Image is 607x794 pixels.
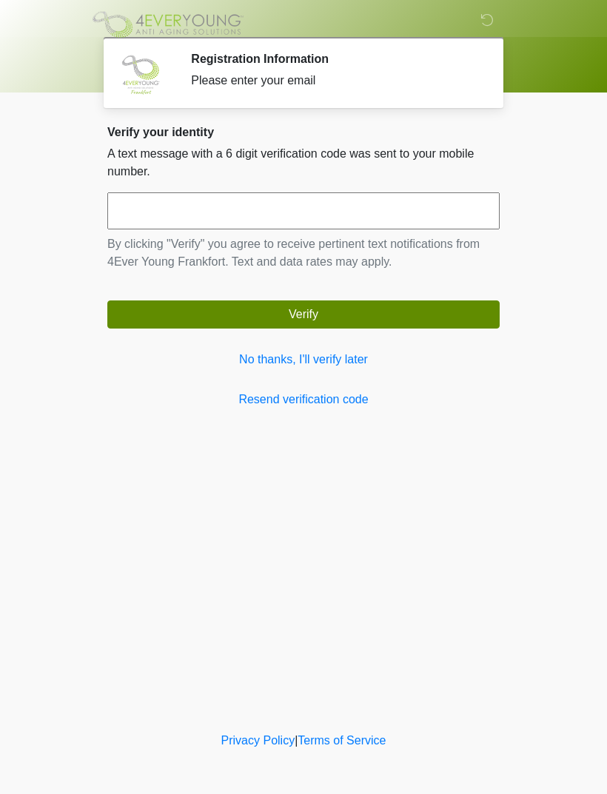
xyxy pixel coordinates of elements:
div: Please enter your email [191,72,477,90]
a: Privacy Policy [221,734,295,747]
a: | [295,734,298,747]
a: Terms of Service [298,734,386,747]
p: A text message with a 6 digit verification code was sent to your mobile number. [107,145,500,181]
h2: Registration Information [191,52,477,66]
img: Agent Avatar [118,52,163,96]
a: Resend verification code [107,391,500,408]
img: 4Ever Young Frankfort Logo [93,11,244,38]
h2: Verify your identity [107,125,500,139]
p: By clicking "Verify" you agree to receive pertinent text notifications from 4Ever Young Frankfort... [107,235,500,271]
button: Verify [107,300,500,329]
a: No thanks, I'll verify later [107,351,500,369]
